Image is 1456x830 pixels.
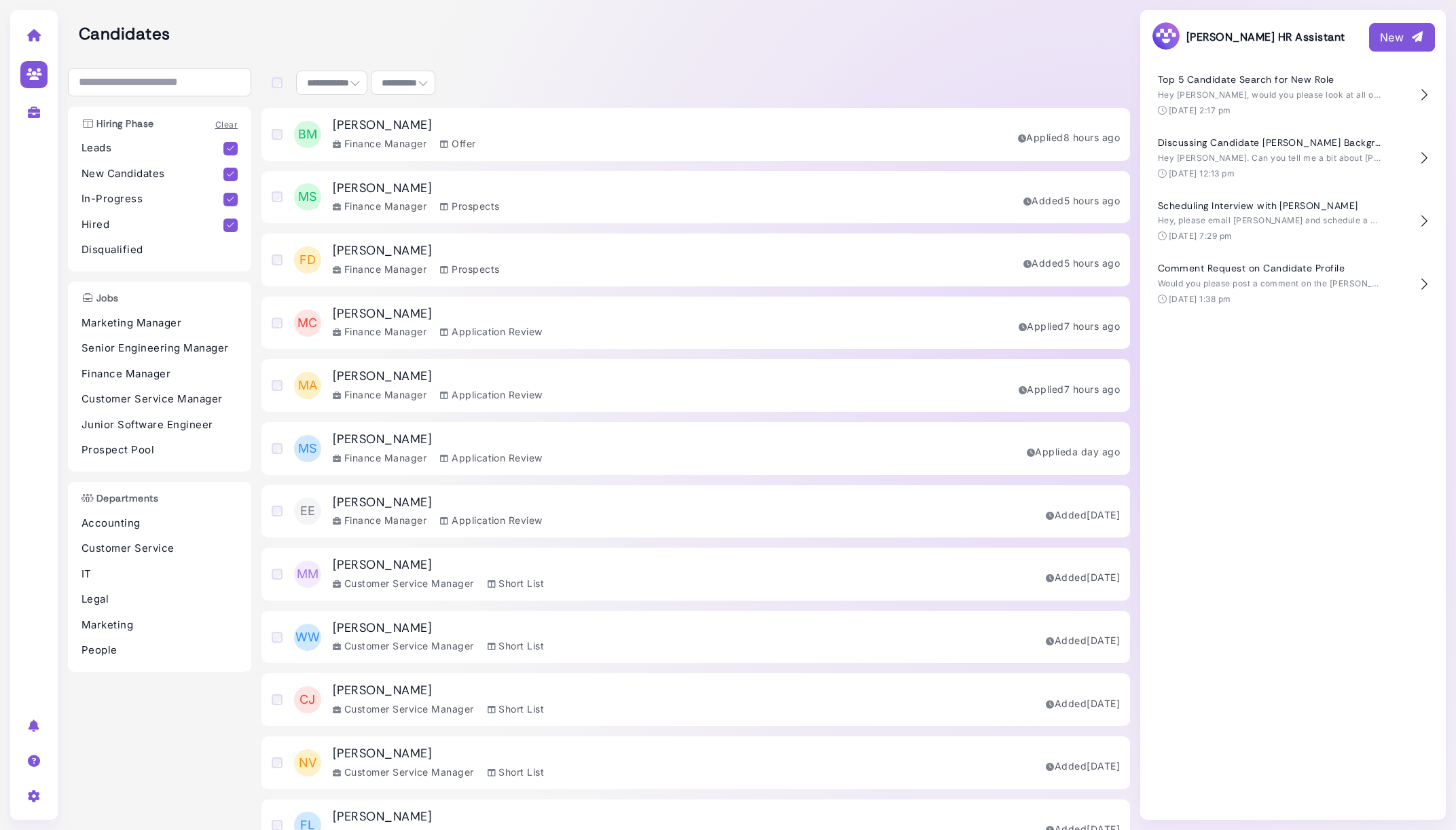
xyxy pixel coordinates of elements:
p: Prospect Pool [81,442,238,458]
div: Application Review [440,451,543,465]
p: IT [81,567,238,582]
button: Discussing Candidate [PERSON_NAME] Background Hey [PERSON_NAME]. Can you tell me a bit about [PER... [1151,127,1435,190]
h3: [PERSON_NAME] [333,307,543,322]
time: Sep 03, 2025 [1087,760,1120,772]
p: Customer Service Manager [81,392,238,407]
h3: Hiring Phase [75,118,161,130]
h3: Jobs [75,293,126,304]
div: Prospects [440,199,499,213]
div: Application Review [440,324,543,339]
h2: Candidates [79,24,1130,44]
h3: [PERSON_NAME] [333,495,543,510]
h4: Top 5 Candidate Search for New Role [1158,74,1382,86]
h4: Comment Request on Candidate Profile [1158,263,1382,274]
div: Finance Manager [333,324,426,339]
time: [DATE] 7:29 pm [1169,231,1233,241]
button: Comment Request on Candidate Profile Would you please post a comment on the [PERSON_NAME] profile... [1151,252,1435,316]
h4: Scheduling Interview with [PERSON_NAME] [1158,200,1382,212]
p: Legal [81,592,238,607]
div: Short List [488,765,545,779]
h3: [PERSON_NAME] [333,810,544,825]
span: MA [294,372,321,399]
p: In-Progress [81,191,223,207]
button: Top 5 Candidate Search for New Role Hey [PERSON_NAME], would you please look at all of our existi... [1151,64,1435,127]
time: [DATE] 1:38 pm [1169,294,1231,304]
div: Applied [1019,319,1120,333]
p: Junior Software Engineer [81,417,238,433]
h3: Departments [75,493,165,504]
span: MM [294,561,321,588]
time: Sep 03, 2025 [1087,698,1120,709]
time: Sep 03, 2025 [1087,509,1120,521]
h3: [PERSON_NAME] [333,747,544,761]
p: Finance Manager [81,366,238,382]
div: Customer Service Manager [333,765,474,779]
div: Added [1046,570,1120,584]
a: Clear [215,119,238,130]
time: Sep 05, 2025 [1063,132,1120,143]
div: Customer Service Manager [333,639,474,653]
div: Prospects [440,262,499,276]
p: Marketing [81,618,238,633]
span: MS [294,183,321,210]
time: [DATE] 2:17 pm [1169,105,1231,115]
h3: [PERSON_NAME] [333,621,544,636]
p: Senior Engineering Manager [81,341,238,356]
h3: [PERSON_NAME] [333,369,543,384]
div: Added [1046,759,1120,773]
span: CJ [294,686,321,713]
span: FD [294,246,321,273]
div: Short List [488,576,545,590]
time: Sep 04, 2025 [1072,446,1120,457]
time: Sep 05, 2025 [1064,320,1120,332]
div: Added [1023,256,1120,270]
h3: [PERSON_NAME] [333,181,499,196]
p: New Candidates [81,166,223,182]
span: EE [294,497,321,525]
p: Marketing Manager [81,316,238,331]
h4: Discussing Candidate [PERSON_NAME] Background [1158,137,1382,149]
p: Customer Service [81,541,238,557]
div: Finance Manager [333,451,426,465]
div: Finance Manager [333,136,426,151]
div: Added [1046,508,1120,522]
div: New [1380,29,1424,45]
time: Sep 03, 2025 [1087,571,1120,583]
h3: [PERSON_NAME] [333,244,499,259]
div: Finance Manager [333,388,426,402]
time: Sep 03, 2025 [1087,635,1120,646]
p: Hired [81,217,223,233]
span: MC [294,309,321,337]
p: Leads [81,140,223,156]
div: Added [1046,633,1120,647]
h3: [PERSON_NAME] HR Assistant [1151,21,1345,53]
span: BM [294,121,321,148]
div: Application Review [440,388,543,402]
div: Finance Manager [333,262,426,276]
div: Applied [1019,382,1120,396]
div: Added [1023,193,1120,208]
div: Customer Service Manager [333,576,474,590]
div: Finance Manager [333,513,426,527]
button: New [1369,23,1435,52]
div: Application Review [440,513,543,527]
span: MS [294,435,321,462]
time: Sep 05, 2025 [1064,257,1120,269]
div: Short List [488,702,545,716]
h3: [PERSON_NAME] [333,558,544,573]
span: NV [294,749,321,776]
div: Added [1046,696,1120,711]
h3: [PERSON_NAME] [333,683,544,698]
h3: [PERSON_NAME] [333,432,543,447]
div: Offer [440,136,475,151]
div: Short List [488,639,545,653]
div: Finance Manager [333,199,426,213]
h3: [PERSON_NAME] [333,118,476,133]
button: Scheduling Interview with [PERSON_NAME] Hey, please email [PERSON_NAME] and schedule a 30 min int... [1151,190,1435,253]
p: People [81,643,238,658]
span: WW [294,624,321,651]
div: Customer Service Manager [333,702,474,716]
div: Applied [1018,130,1120,145]
time: Sep 05, 2025 [1064,383,1120,395]
p: Disqualified [81,242,238,258]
